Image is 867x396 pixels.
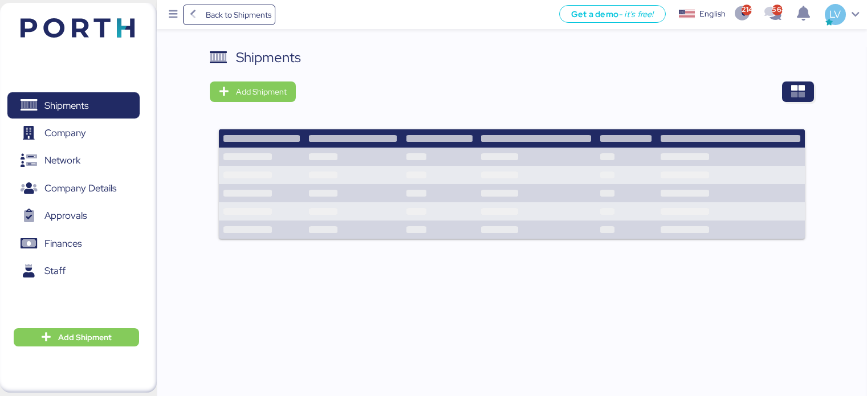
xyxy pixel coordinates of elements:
a: Approvals [7,203,140,229]
button: Add Shipment [210,81,296,102]
a: Back to Shipments [183,5,276,25]
a: Company [7,120,140,146]
a: Staff [7,258,140,284]
span: Company Details [44,180,116,197]
div: Shipments [236,47,301,68]
span: Finances [44,235,82,252]
button: Add Shipment [14,328,139,346]
span: Company [44,125,86,141]
span: LV [829,7,841,22]
a: Network [7,148,140,174]
span: Network [44,152,80,169]
span: Add Shipment [58,330,112,344]
a: Company Details [7,175,140,202]
div: English [699,8,726,20]
span: Shipments [44,97,88,114]
button: Menu [164,5,183,25]
span: Add Shipment [236,85,287,99]
a: Finances [7,231,140,257]
span: Approvals [44,207,87,224]
span: Staff [44,263,66,279]
span: Back to Shipments [206,8,271,22]
a: Shipments [7,92,140,119]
